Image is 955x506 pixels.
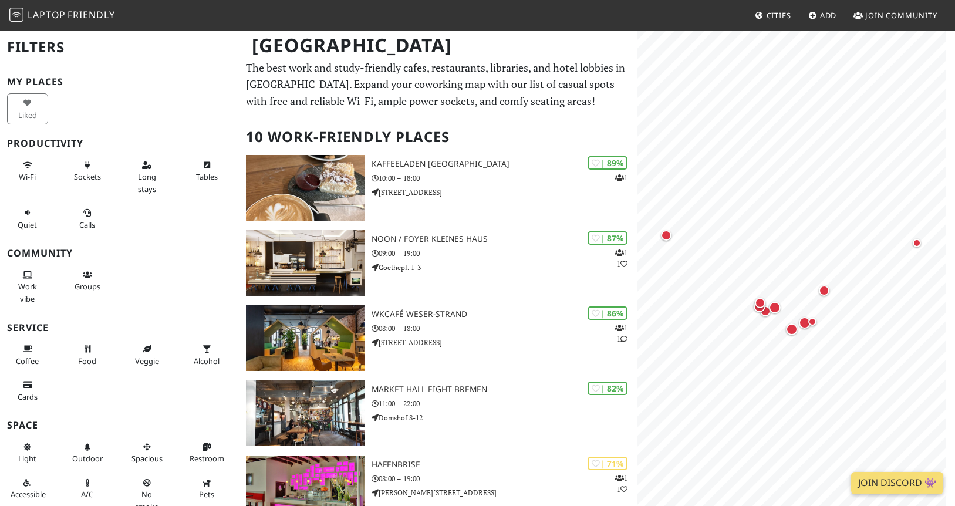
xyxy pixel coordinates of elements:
a: Add [804,5,842,26]
div: Map marker [751,298,768,315]
span: Stable Wi-Fi [19,171,36,182]
h2: Filters [7,29,232,65]
p: [STREET_ADDRESS] [372,337,637,348]
div: Map marker [784,321,800,338]
p: 11:00 – 22:00 [372,398,637,409]
a: noon / Foyer Kleines Haus | 87% 11 noon / Foyer Kleines Haus 09:00 – 19:00 Goethepl. 1-3 [239,230,637,296]
button: Quiet [7,203,48,234]
a: WKcafé WESER-Strand | 86% 11 WKcafé WESER-Strand 08:00 – 18:00 [STREET_ADDRESS] [239,305,637,371]
h3: Space [7,420,232,431]
h3: Service [7,322,232,333]
button: Spacious [126,437,167,468]
img: noon / Foyer Kleines Haus [246,230,365,296]
h3: Community [7,248,232,259]
button: Groups [67,265,108,296]
span: Alcohol [194,356,220,366]
a: LaptopFriendly LaptopFriendly [9,5,115,26]
span: Outdoor area [72,453,103,464]
span: Coffee [16,356,39,366]
img: Kaffeeladen Bremen [246,155,365,221]
h1: [GEOGRAPHIC_DATA] [242,29,635,62]
a: Kaffeeladen Bremen | 89% 1 Kaffeeladen [GEOGRAPHIC_DATA] 10:00 – 18:00 [STREET_ADDRESS] [239,155,637,221]
span: Join Community [865,10,937,21]
h2: 10 Work-Friendly Places [246,119,630,155]
span: Cities [767,10,791,21]
p: 10:00 – 18:00 [372,173,637,184]
button: Veggie [126,339,167,370]
p: 08:00 – 19:00 [372,473,637,484]
span: Restroom [190,453,224,464]
div: | 86% [588,306,627,320]
div: | 87% [588,231,627,245]
h3: noon / Foyer Kleines Haus [372,234,637,244]
h3: Kaffeeladen [GEOGRAPHIC_DATA] [372,159,637,169]
span: People working [18,281,37,303]
span: Accessible [11,489,46,500]
h3: My Places [7,76,232,87]
div: Map marker [758,303,773,319]
span: Food [78,356,96,366]
div: Map marker [659,228,674,243]
img: WKcafé WESER-Strand [246,305,365,371]
div: Map marker [797,315,813,331]
div: Map marker [805,315,819,329]
div: Map marker [816,283,832,298]
button: Light [7,437,48,468]
p: Domshof 8-12 [372,412,637,423]
button: Restroom [186,437,227,468]
p: [PERSON_NAME][STREET_ADDRESS] [372,487,637,498]
span: Group tables [75,281,100,292]
span: Long stays [138,171,156,194]
button: Work vibe [7,265,48,308]
span: Power sockets [74,171,101,182]
span: Quiet [18,220,37,230]
p: The best work and study-friendly cafes, restaurants, libraries, and hotel lobbies in [GEOGRAPHIC_... [246,59,630,110]
div: | 82% [588,382,627,395]
span: Credit cards [18,392,38,402]
span: Add [820,10,837,21]
button: Outdoor [67,437,108,468]
a: Market Hall Eight Bremen | 82% Market Hall Eight Bremen 11:00 – 22:00 Domshof 8-12 [239,380,637,446]
h3: Market Hall Eight Bremen [372,384,637,394]
span: Friendly [68,8,114,21]
p: 08:00 – 18:00 [372,323,637,334]
span: Air conditioned [81,489,93,500]
h3: Productivity [7,138,232,149]
button: Calls [67,203,108,234]
h3: WKcafé WESER-Strand [372,309,637,319]
button: Long stays [126,156,167,198]
span: Pet friendly [199,489,214,500]
p: 1 [615,172,627,183]
button: Tables [186,156,227,187]
button: Accessible [7,473,48,504]
img: LaptopFriendly [9,8,23,22]
span: Laptop [28,8,66,21]
div: | 89% [588,156,627,170]
div: Map marker [910,236,924,250]
p: 1 1 [615,322,627,345]
p: 1 1 [615,473,627,495]
p: Goethepl. 1-3 [372,262,637,273]
button: Coffee [7,339,48,370]
button: Wi-Fi [7,156,48,187]
div: Map marker [752,295,768,311]
a: Cities [750,5,796,26]
span: Natural light [18,453,36,464]
p: 09:00 – 19:00 [372,248,637,259]
button: Sockets [67,156,108,187]
div: | 71% [588,457,627,470]
span: Video/audio calls [79,220,95,230]
p: 1 1 [615,247,627,269]
button: Alcohol [186,339,227,370]
button: A/C [67,473,108,504]
button: Cards [7,375,48,406]
p: [STREET_ADDRESS] [372,187,637,198]
span: Veggie [135,356,159,366]
img: Market Hall Eight Bremen [246,380,365,446]
span: Spacious [131,453,163,464]
div: Map marker [767,299,783,316]
a: Join Community [849,5,942,26]
button: Pets [186,473,227,504]
h3: Hafenbrise [372,460,637,470]
button: Food [67,339,108,370]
